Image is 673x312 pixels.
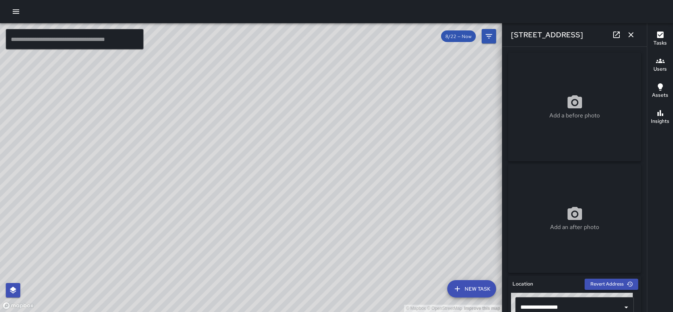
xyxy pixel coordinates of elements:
button: Filters [482,29,496,43]
button: Revert Address [585,279,638,290]
button: Assets [647,78,673,104]
h6: Insights [651,117,669,125]
h6: Assets [652,91,668,99]
button: Insights [647,104,673,130]
button: New Task [447,280,496,298]
h6: Users [653,65,667,73]
p: Add a before photo [549,111,600,120]
h6: Location [512,280,533,288]
p: Add an after photo [550,223,599,232]
button: Tasks [647,26,673,52]
button: Users [647,52,673,78]
span: 8/22 — Now [441,33,476,39]
h6: [STREET_ADDRESS] [511,29,583,41]
h6: Tasks [653,39,667,47]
